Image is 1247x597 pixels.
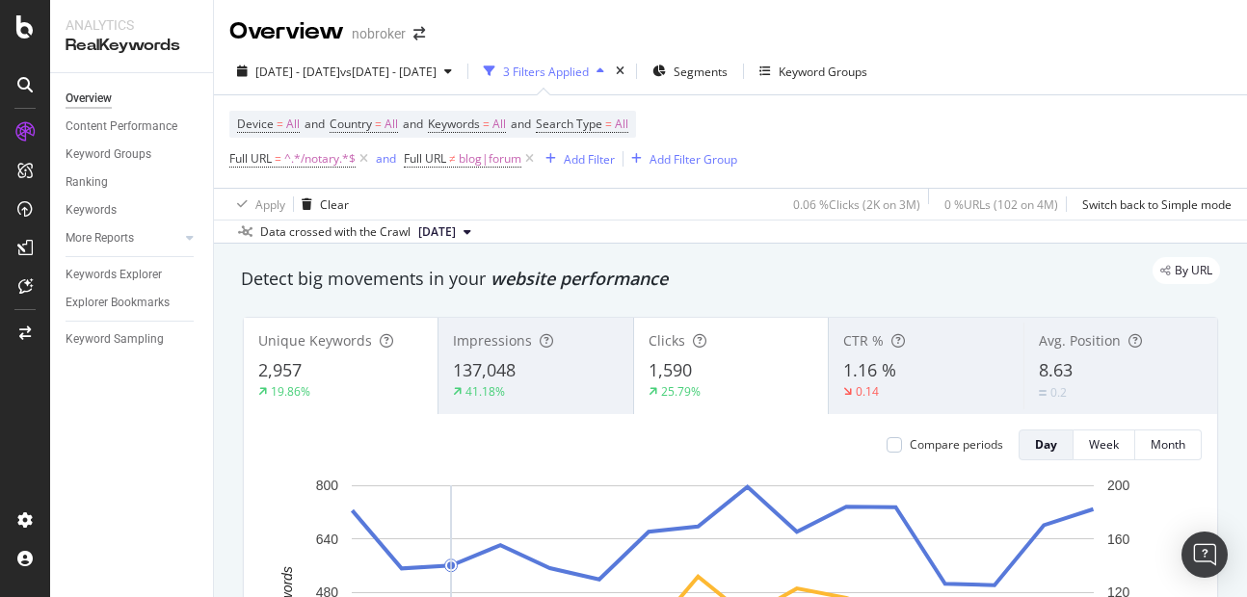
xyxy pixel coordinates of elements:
[476,56,612,87] button: 3 Filters Applied
[66,117,177,137] div: Content Performance
[66,144,199,165] a: Keyword Groups
[649,331,685,350] span: Clicks
[1107,478,1130,493] text: 200
[376,150,396,167] div: and
[503,64,589,80] div: 3 Filters Applied
[649,358,692,381] span: 1,590
[538,147,615,170] button: Add Filter
[66,329,164,350] div: Keyword Sampling
[605,116,612,132] span: =
[1019,429,1074,460] button: Day
[277,116,283,132] span: =
[645,56,735,87] button: Segments
[511,116,531,132] span: and
[66,117,199,137] a: Content Performance
[66,293,170,313] div: Explorer Bookmarks
[1082,196,1232,213] div: Switch back to Simple mode
[793,196,920,213] div: 0.06 % Clicks ( 2K on 3M )
[66,228,134,248] div: More Reports
[1039,358,1073,381] span: 8.63
[275,150,281,167] span: =
[271,383,310,400] div: 19.86%
[612,62,628,81] div: times
[66,265,199,285] a: Keywords Explorer
[1175,265,1212,276] span: By URL
[459,145,521,172] span: blog|forum
[1153,257,1220,284] div: legacy label
[66,200,199,221] a: Keywords
[66,89,112,109] div: Overview
[284,145,356,172] span: ^.*/notary.*$
[752,56,875,87] button: Keyword Groups
[237,116,274,132] span: Device
[1075,189,1232,220] button: Switch back to Simple mode
[1035,436,1057,453] div: Day
[340,64,437,80] span: vs [DATE] - [DATE]
[1039,390,1047,396] img: Equal
[66,329,199,350] a: Keyword Sampling
[229,56,460,87] button: [DATE] - [DATE]vs[DATE] - [DATE]
[674,64,728,80] span: Segments
[1135,429,1202,460] button: Month
[66,35,198,57] div: RealKeywords
[258,331,372,350] span: Unique Keywords
[1151,436,1185,453] div: Month
[492,111,506,138] span: All
[564,151,615,168] div: Add Filter
[1039,331,1121,350] span: Avg. Position
[413,27,425,40] div: arrow-right-arrow-left
[229,150,272,167] span: Full URL
[66,200,117,221] div: Keywords
[910,436,1003,453] div: Compare periods
[305,116,325,132] span: and
[66,15,198,35] div: Analytics
[403,116,423,132] span: and
[843,358,896,381] span: 1.16 %
[1107,532,1130,547] text: 160
[255,196,285,213] div: Apply
[623,147,737,170] button: Add Filter Group
[856,383,879,400] div: 0.14
[229,15,344,48] div: Overview
[536,116,602,132] span: Search Type
[376,149,396,168] button: and
[428,116,480,132] span: Keywords
[66,293,199,313] a: Explorer Bookmarks
[316,532,339,547] text: 640
[453,358,516,381] span: 137,048
[255,64,340,80] span: [DATE] - [DATE]
[418,223,456,241] span: 2025 Sep. 1st
[258,358,302,381] span: 2,957
[66,89,199,109] a: Overview
[1089,436,1119,453] div: Week
[229,189,285,220] button: Apply
[286,111,300,138] span: All
[465,383,505,400] div: 41.18%
[66,265,162,285] div: Keywords Explorer
[66,144,151,165] div: Keyword Groups
[650,151,737,168] div: Add Filter Group
[779,64,867,80] div: Keyword Groups
[66,228,180,248] a: More Reports
[385,111,398,138] span: All
[352,24,406,43] div: nobroker
[483,116,490,132] span: =
[404,150,446,167] span: Full URL
[260,223,411,241] div: Data crossed with the Crawl
[1181,532,1228,578] div: Open Intercom Messenger
[1050,384,1067,401] div: 0.2
[66,172,199,193] a: Ranking
[453,331,532,350] span: Impressions
[449,150,456,167] span: ≠
[661,383,701,400] div: 25.79%
[411,221,479,244] button: [DATE]
[1074,429,1135,460] button: Week
[944,196,1058,213] div: 0 % URLs ( 102 on 4M )
[316,478,339,493] text: 800
[375,116,382,132] span: =
[615,111,628,138] span: All
[843,331,884,350] span: CTR %
[320,196,349,213] div: Clear
[330,116,372,132] span: Country
[66,172,108,193] div: Ranking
